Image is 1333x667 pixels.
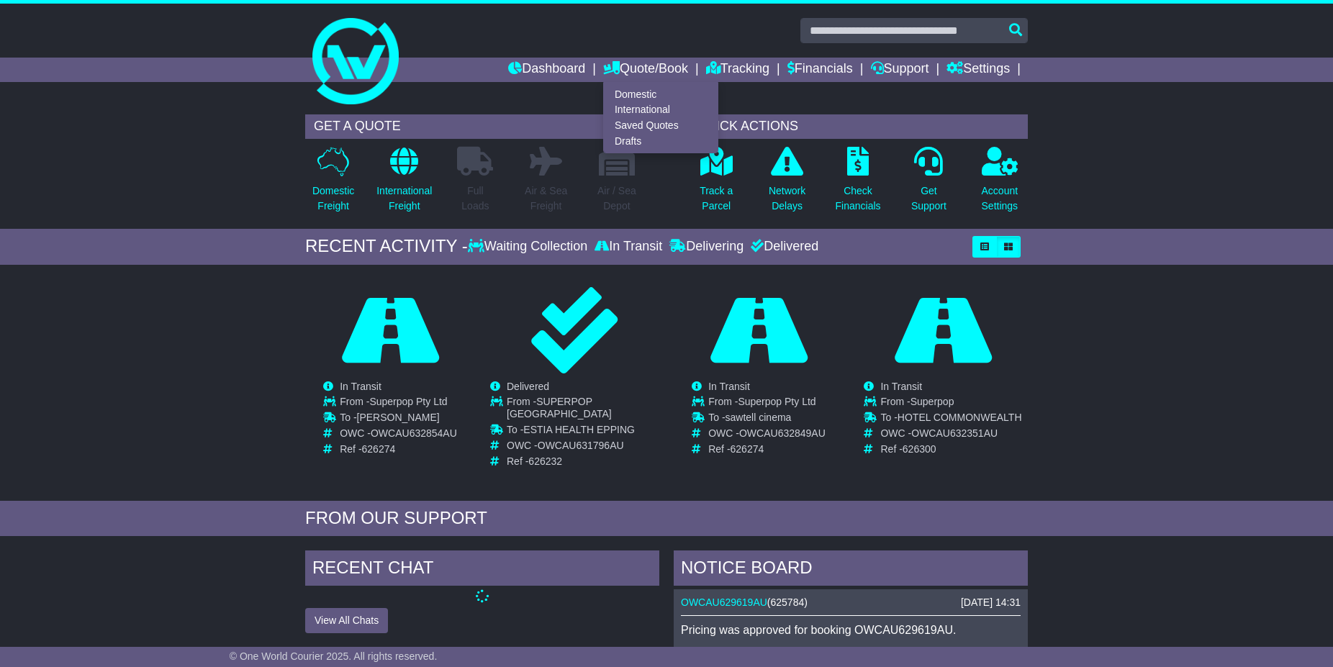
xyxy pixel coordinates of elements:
[731,443,764,455] span: 626274
[507,381,549,392] span: Delivered
[880,443,1021,455] td: Ref -
[699,146,733,222] a: Track aParcel
[880,427,1021,443] td: OWC -
[982,183,1018,214] p: Account Settings
[898,412,1022,423] span: HOTEL COMMONWEALTH
[507,396,659,424] td: From -
[738,396,815,407] span: Superpop Pty Ltd
[362,443,396,455] span: 626274
[666,239,747,255] div: Delivering
[681,623,1021,637] p: Pricing was approved for booking OWCAU629619AU.
[708,396,826,412] td: From -
[910,396,954,407] span: Superpop
[911,427,998,439] span: OWCAU632351AU
[835,146,882,222] a: CheckFinancials
[769,183,805,214] p: Network Delays
[787,58,853,82] a: Financials
[305,236,468,257] div: RECENT ACTIVITY -
[507,396,612,419] span: SUPERPOP [GEOGRAPHIC_DATA]
[708,381,750,392] span: In Transit
[312,146,355,222] a: DomesticFreight
[376,146,433,222] a: InternationalFreight
[771,596,805,608] span: 625784
[903,443,936,455] span: 626300
[340,427,457,443] td: OWC -
[871,58,929,82] a: Support
[726,412,792,423] span: sawtell cinema
[507,424,659,440] td: To -
[708,412,826,427] td: To -
[371,427,457,439] span: OWCAU632854AU
[674,550,1028,589] div: NOTICE BOARD
[523,424,635,435] span: ESTIA HEALTH EPPING
[604,118,718,134] a: Saved Quotes
[591,239,666,255] div: In Transit
[880,381,922,392] span: In Transit
[357,412,440,423] span: [PERSON_NAME]
[305,608,388,633] button: View All Chats
[700,183,733,214] p: Track a Parcel
[706,58,769,82] a: Tracking
[457,183,493,214] p: Full Loads
[681,596,767,608] a: OWCAU629619AU
[468,239,591,255] div: Waiting Collection
[768,146,806,222] a: NetworkDelays
[597,183,636,214] p: Air / Sea Depot
[528,455,562,467] span: 626232
[604,86,718,102] a: Domestic
[681,596,1021,609] div: ( )
[747,239,818,255] div: Delivered
[508,58,585,82] a: Dashboard
[340,412,457,427] td: To -
[946,58,1010,82] a: Settings
[739,427,826,439] span: OWCAU632849AU
[981,146,1019,222] a: AccountSettings
[604,102,718,118] a: International
[340,381,381,392] span: In Transit
[911,183,946,214] p: Get Support
[708,443,826,455] td: Ref -
[525,183,567,214] p: Air & Sea Freight
[604,133,718,149] a: Drafts
[507,455,659,468] td: Ref -
[603,82,718,153] div: Quote/Book
[681,645,1021,658] p: Final price: $12.23.
[305,550,659,589] div: RECENT CHAT
[538,440,624,451] span: OWCAU631796AU
[961,596,1021,609] div: [DATE] 14:31
[230,650,438,662] span: © One World Courier 2025. All rights reserved.
[312,183,354,214] p: Domestic Freight
[836,183,881,214] p: Check Financials
[305,508,1028,529] div: FROM OUR SUPPORT
[880,396,1021,412] td: From -
[603,58,688,82] a: Quote/Book
[369,396,447,407] span: Superpop Pty Ltd
[880,412,1021,427] td: To -
[376,183,432,214] p: International Freight
[688,114,1028,139] div: QUICK ACTIONS
[340,396,457,412] td: From -
[340,443,457,455] td: Ref -
[708,427,826,443] td: OWC -
[910,146,947,222] a: GetSupport
[305,114,645,139] div: GET A QUOTE
[507,440,659,455] td: OWC -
